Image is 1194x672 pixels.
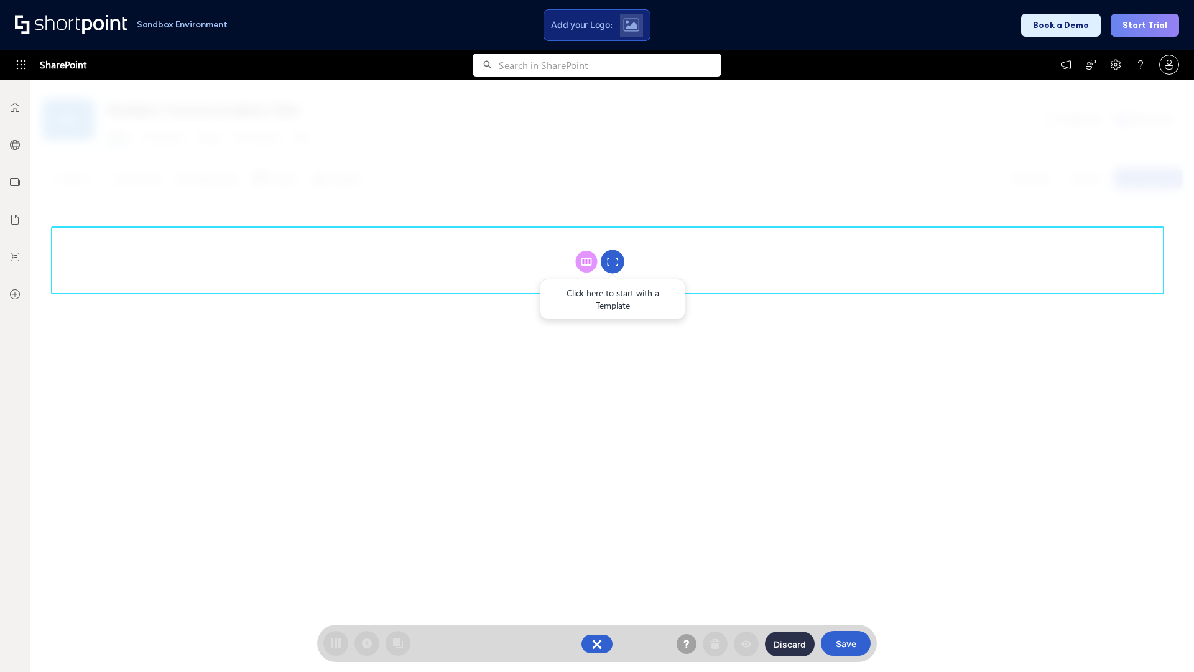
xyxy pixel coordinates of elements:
[1132,612,1194,672] iframe: Chat Widget
[40,50,86,80] span: SharePoint
[623,18,639,32] img: Upload logo
[551,19,612,30] span: Add your Logo:
[137,21,228,28] h1: Sandbox Environment
[499,54,721,77] input: Search in SharePoint
[765,632,815,656] button: Discard
[1111,14,1179,37] button: Start Trial
[1021,14,1101,37] button: Book a Demo
[821,631,871,656] button: Save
